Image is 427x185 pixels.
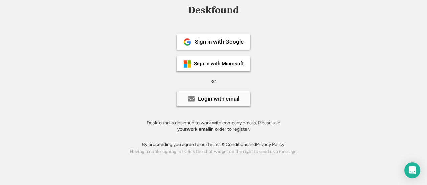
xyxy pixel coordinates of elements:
div: Open Intercom Messenger [404,162,420,178]
div: Sign in with Google [195,39,244,45]
div: Deskfound is designed to work with company emails. Please use your in order to register. [138,120,289,133]
div: Sign in with Microsoft [194,61,244,66]
div: Deskfound [185,5,242,15]
strong: work email [187,126,210,132]
a: Terms & Conditions [207,142,248,147]
div: Login with email [198,96,239,102]
div: or [211,78,216,85]
img: ms-symbollockup_mssymbol_19.png [183,60,191,68]
a: Privacy Policy. [256,142,285,147]
div: By proceeding you agree to our and [142,141,285,148]
img: 1024px-Google__G__Logo.svg.png [183,38,191,46]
